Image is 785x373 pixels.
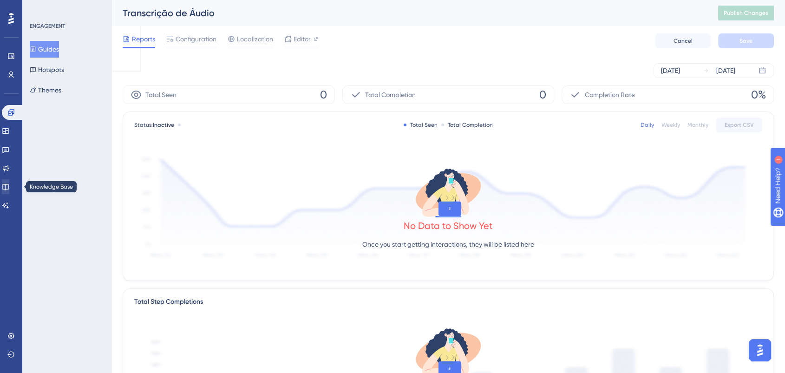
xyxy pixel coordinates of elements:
button: Save [718,33,774,48]
div: No Data to Show Yet [404,219,493,232]
span: Completion Rate [584,89,635,100]
button: Guides [30,41,59,58]
span: Export CSV [725,121,754,129]
span: Localization [237,33,273,45]
span: Configuration [176,33,216,45]
span: 0 [320,87,327,102]
span: Total Seen [145,89,177,100]
div: Monthly [687,121,708,129]
div: [DATE] [661,65,680,76]
p: Once you start getting interactions, they will be listed here [362,239,534,250]
div: Total Completion [441,121,493,129]
button: Hotspots [30,61,64,78]
span: Inactive [153,122,174,128]
div: Total Seen [404,121,438,129]
span: Need Help? [22,2,58,13]
span: Editor [294,33,311,45]
button: Themes [30,82,61,98]
button: Export CSV [716,118,762,132]
span: Save [739,37,752,45]
span: Publish Changes [724,9,768,17]
span: Cancel [674,37,693,45]
span: 0% [751,87,766,102]
div: ENGAGEMENT [30,22,65,30]
div: Daily [641,121,654,129]
div: Transcrição de Áudio [123,7,695,20]
div: 1 [65,5,67,12]
button: Publish Changes [718,6,774,20]
div: [DATE] [716,65,735,76]
button: Cancel [655,33,711,48]
span: 0 [539,87,546,102]
span: Reports [132,33,155,45]
span: Total Completion [365,89,416,100]
div: Weekly [661,121,680,129]
div: Total Step Completions [134,296,203,308]
iframe: UserGuiding AI Assistant Launcher [746,336,774,364]
span: Status: [134,121,174,129]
